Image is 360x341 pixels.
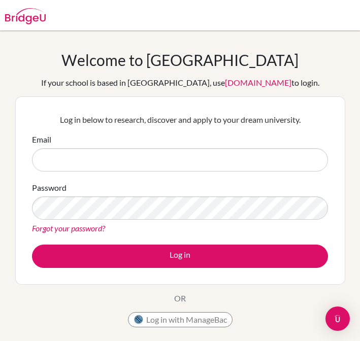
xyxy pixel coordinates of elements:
div: If your school is based in [GEOGRAPHIC_DATA], use to login. [41,77,319,89]
a: Forgot your password? [32,223,105,233]
h1: Welcome to [GEOGRAPHIC_DATA] [61,51,299,69]
button: Log in [32,245,328,268]
div: Open Intercom Messenger [325,306,350,331]
label: Email [32,133,51,146]
label: Password [32,182,67,194]
a: [DOMAIN_NAME] [225,78,291,87]
img: Bridge-U [5,8,46,24]
p: OR [174,292,186,304]
p: Log in below to research, discover and apply to your dream university. [32,114,328,126]
button: Log in with ManageBac [128,312,233,327]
